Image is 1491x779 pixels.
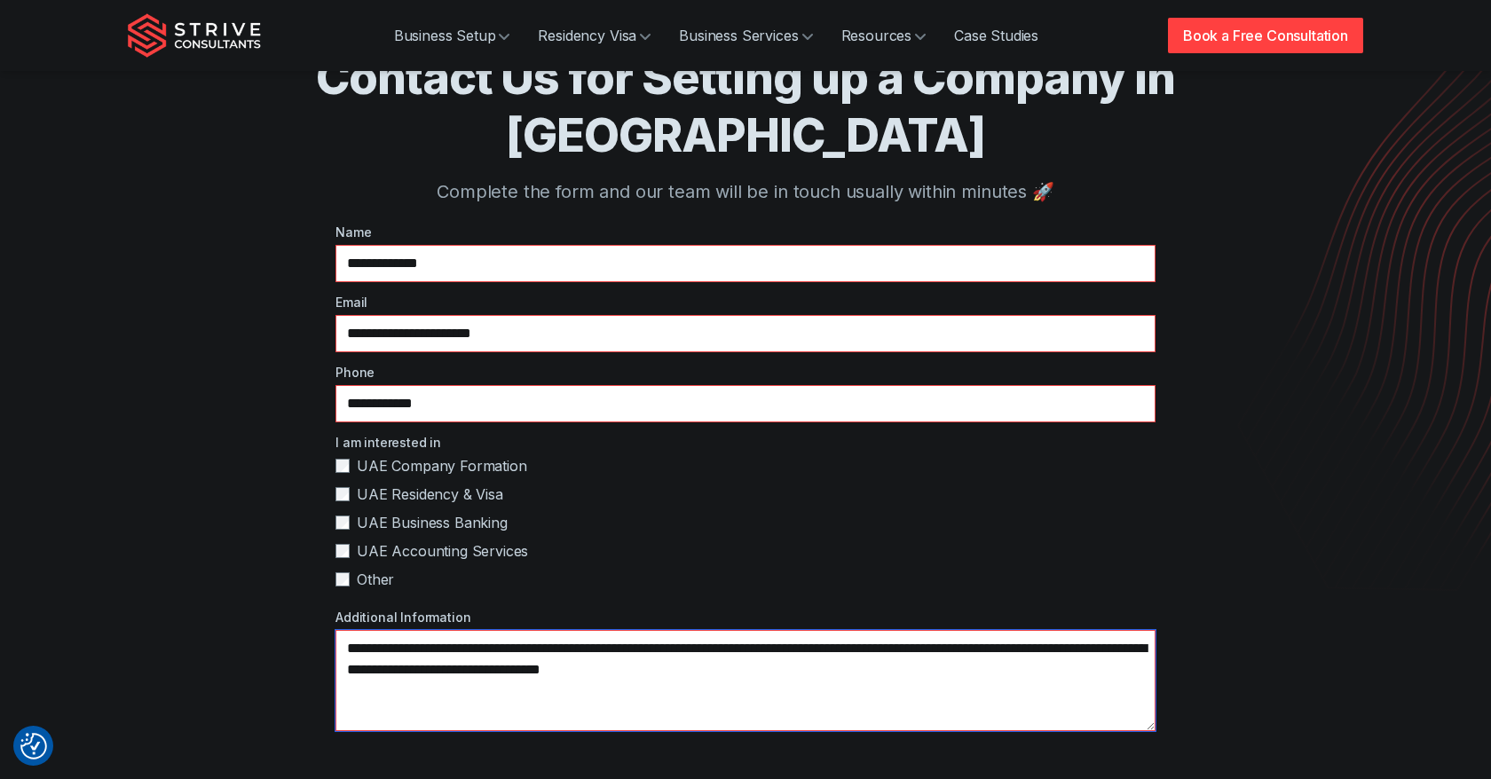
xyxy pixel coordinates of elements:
[20,733,47,759] img: Revisit consent button
[335,572,350,586] input: Other
[665,18,826,53] a: Business Services
[357,540,528,562] span: UAE Accounting Services
[380,18,525,53] a: Business Setup
[199,49,1292,164] h1: Contact Us for Setting up a Company in [GEOGRAPHIC_DATA]
[335,223,1156,241] label: Name
[335,608,1156,626] label: Additional Information
[1168,18,1363,53] a: Book a Free Consultation
[524,18,665,53] a: Residency Visa
[335,487,350,501] input: UAE Residency & Visa
[357,484,503,505] span: UAE Residency & Visa
[940,18,1053,53] a: Case Studies
[335,363,1156,382] label: Phone
[128,13,261,58] img: Strive Consultants
[357,569,394,590] span: Other
[335,459,350,473] input: UAE Company Formation
[20,733,47,759] button: Consent Preferences
[357,455,527,476] span: UAE Company Formation
[335,544,350,558] input: UAE Accounting Services
[199,178,1292,205] p: Complete the form and our team will be in touch usually within minutes 🚀
[357,512,508,533] span: UAE Business Banking
[827,18,941,53] a: Resources
[335,433,1156,452] label: I am interested in
[335,515,350,530] input: UAE Business Banking
[335,293,1156,311] label: Email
